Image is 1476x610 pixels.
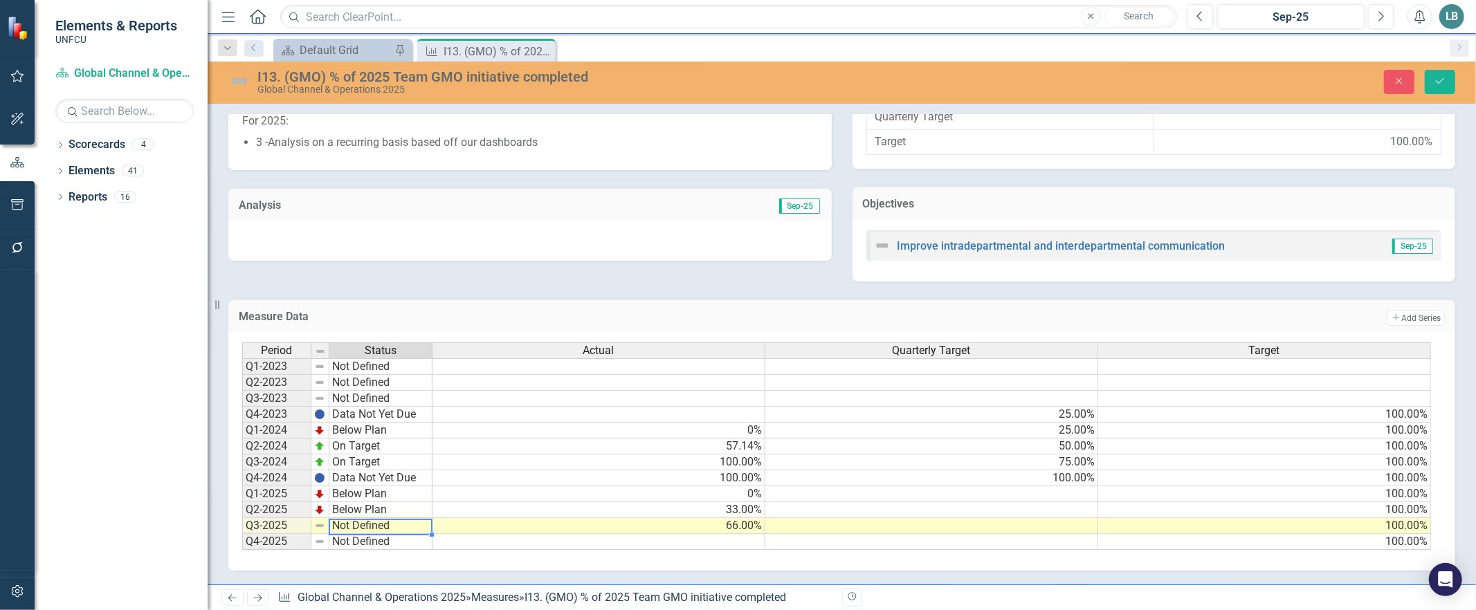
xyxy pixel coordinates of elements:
td: 0% [432,486,765,502]
td: Q1-2024 [242,423,311,438]
div: 4 [132,139,154,151]
td: 100.00% [1098,534,1431,550]
small: UNFCU [55,34,177,45]
span: Search [1124,10,1154,21]
span: Target [1249,344,1280,357]
div: Default Grid [300,41,391,59]
img: TnMDeAgwAPMxUmUi88jYAAAAAElFTkSuQmCC [314,425,325,436]
div: I13. (GMO) % of 2025 Team GMO initiative completed [444,43,552,60]
img: 8DAGhfEEPCf229AAAAAElFTkSuQmCC [314,393,325,404]
td: Below Plan [329,502,432,518]
h3: Objectives [863,198,1446,210]
td: 100.00% [432,454,765,470]
td: On Target [329,454,432,470]
td: Q3-2024 [242,454,311,470]
td: Q2-2023 [242,375,311,391]
a: Global Channel & Operations 2025 [298,591,466,604]
img: ClearPoint Strategy [7,16,31,40]
td: Target [866,130,1154,155]
div: I13. (GMO) % of 2025 Team GMO initiative completed [257,69,920,84]
img: TnMDeAgwAPMxUmUi88jYAAAAAElFTkSuQmCC [314,504,325,515]
td: Q3-2023 [242,391,311,407]
td: On Target [329,438,432,454]
td: 100.00% [1098,454,1431,470]
img: zOikAAAAAElFTkSuQmCC [314,441,325,452]
td: Not Defined [329,391,432,407]
span: Status [365,344,397,357]
div: » » [277,590,831,606]
td: 100.00% [1098,470,1431,486]
span: Period [262,344,293,357]
button: Add Series [1387,311,1445,326]
img: BgCOk07PiH71IgAAAABJRU5ErkJggg== [314,409,325,420]
button: LB [1439,4,1464,29]
a: Scorecards [69,137,125,153]
td: 100.00% [1098,486,1431,502]
a: Elements [69,163,115,179]
img: TnMDeAgwAPMxUmUi88jYAAAAAElFTkSuQmCC [314,488,325,499]
td: 75.00% [765,454,1098,470]
img: zOikAAAAAElFTkSuQmCC [314,456,325,468]
td: Data Not Yet Due [329,407,432,423]
td: 100.00% [1098,502,1431,518]
img: 8DAGhfEEPCf229AAAAAElFTkSuQmCC [314,361,325,372]
td: 66.00% [432,518,765,534]
td: Not Defined [329,534,432,550]
td: 100.00% [1098,518,1431,534]
td: 0% [432,423,765,438]
div: I13. (GMO) % of 2025 Team GMO initiative completed [525,591,786,604]
input: Search Below... [55,99,194,123]
td: Not Defined [329,358,432,375]
td: Q2-2024 [242,438,311,454]
td: Quarterly Target [866,105,1154,130]
span: Sep-25 [779,198,820,214]
td: Q4-2023 [242,407,311,423]
a: Global Channel & Operations 2025 [55,66,194,82]
td: Below Plan [329,486,432,502]
td: Q2-2025 [242,502,311,518]
td: 100.00% [1098,423,1431,438]
span: Elements & Reports [55,17,177,34]
h3: Analysis [239,199,530,212]
td: 25.00% [765,407,1098,423]
button: Search [1104,7,1174,26]
td: 100.00% [765,470,1098,486]
img: 8DAGhfEEPCf229AAAAAElFTkSuQmCC [314,536,325,547]
td: 57.14% [432,438,765,454]
span: Quarterly Target [893,344,971,357]
td: Data Not Yet Due [329,470,432,486]
img: 8DAGhfEEPCf229AAAAAElFTkSuQmCC [314,377,325,388]
a: Default Grid [277,41,391,59]
td: Below Plan [329,423,432,438]
td: 25.00% [765,423,1098,438]
div: 16 [114,191,136,203]
li: 3 -Analysis on a recurring basis based off our dashboards [256,135,818,151]
td: Q4-2025 [242,534,311,550]
div: Open Intercom Messenger [1429,563,1462,596]
h3: Measure Data [239,311,895,323]
td: 50.00% [765,438,1098,454]
td: Q1-2025 [242,486,311,502]
img: Not Defined [228,70,250,92]
div: Sep-25 [1222,9,1360,26]
td: Not Defined [329,375,432,391]
a: Reports [69,190,107,205]
td: Q4-2024 [242,470,311,486]
div: Global Channel & Operations 2025 [257,84,920,95]
td: 100.00% [1098,438,1431,454]
td: 100.00% [432,470,765,486]
div: 100.00% [1390,134,1432,150]
img: 8DAGhfEEPCf229AAAAAElFTkSuQmCC [314,520,325,531]
td: Q3-2025 [242,518,311,534]
img: BgCOk07PiH71IgAAAABJRU5ErkJggg== [314,472,325,483]
td: 100.00% [1098,407,1431,423]
p: For 2025: [242,111,818,132]
td: Q1-2023 [242,358,311,375]
div: 41 [122,165,144,177]
td: 33.00% [432,502,765,518]
input: Search ClearPoint... [280,5,1177,29]
button: Sep-25 [1217,4,1365,29]
img: 8DAGhfEEPCf229AAAAAElFTkSuQmCC [315,346,326,357]
td: Not Defined [329,518,432,534]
